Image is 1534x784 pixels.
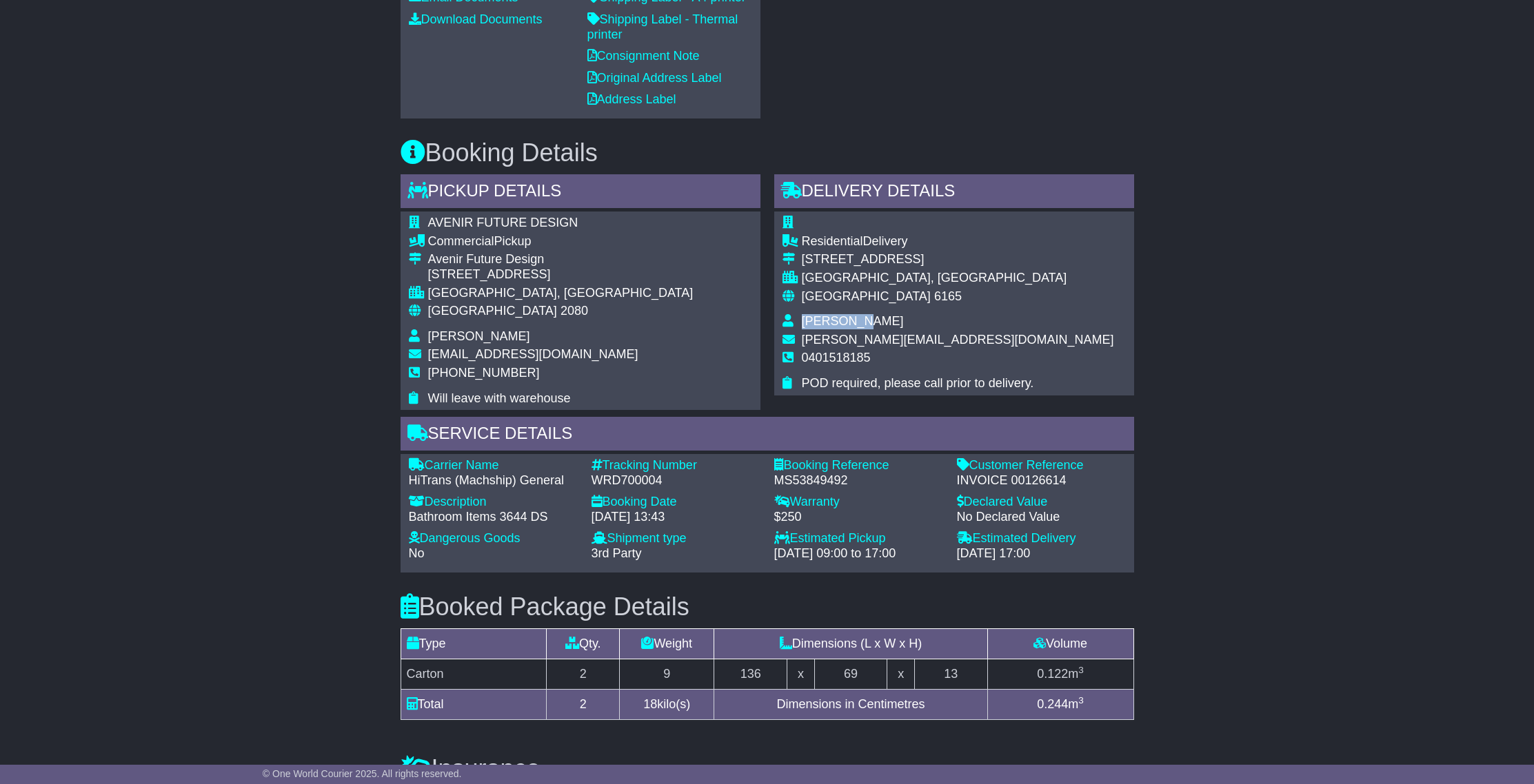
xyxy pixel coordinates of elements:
span: [PHONE_NUMBER] [428,366,540,380]
div: Dangerous Goods [409,531,578,546]
td: x [887,659,914,690]
td: x [787,659,814,690]
div: INVOICE 00126614 [957,473,1126,488]
div: Delivery Details [774,174,1134,212]
span: 0.122 [1037,667,1068,681]
h3: Booking Details [401,139,1134,167]
td: Type [401,629,547,659]
a: Address Label [587,92,676,106]
div: Booking Date [592,495,760,510]
td: kilo(s) [620,690,714,720]
div: MS53849492 [774,473,943,488]
span: © One World Courier 2025. All rights reserved. [263,768,462,779]
div: [GEOGRAPHIC_DATA], [GEOGRAPHIC_DATA] [428,286,694,301]
div: Description [409,495,578,510]
span: [PERSON_NAME][EMAIL_ADDRESS][DOMAIN_NAME] [802,333,1114,347]
div: Avenir Future Design [428,252,694,267]
div: No Declared Value [957,510,1126,525]
div: Pickup Details [401,174,760,212]
div: [DATE] 13:43 [592,510,760,525]
div: $250 [774,510,943,525]
div: Booking Reference [774,458,943,473]
td: Dimensions (L x W x H) [714,629,987,659]
div: [DATE] 17:00 [957,546,1126,561]
div: Service Details [401,417,1134,454]
span: Will leave with warehouse [428,391,571,405]
td: 2 [547,690,620,720]
div: Delivery [802,234,1114,249]
span: 2080 [561,304,588,318]
div: [GEOGRAPHIC_DATA], [GEOGRAPHIC_DATA] [802,271,1114,286]
td: 13 [914,659,987,690]
a: Shipping Label - Thermal printer [587,12,738,41]
div: Bathroom Items 3644 DS [409,510,578,525]
div: Customer Reference [957,458,1126,473]
td: 136 [714,659,787,690]
td: Total [401,690,547,720]
span: Residential [802,234,863,248]
span: Commercial [428,234,494,248]
div: Estimated Pickup [774,531,943,546]
span: [EMAIL_ADDRESS][DOMAIN_NAME] [428,347,638,361]
td: Volume [987,629,1133,659]
td: Qty. [547,629,620,659]
span: No [409,546,425,560]
a: Consignment Note [587,49,700,63]
a: Original Address Label [587,71,722,85]
span: [GEOGRAPHIC_DATA] [802,289,931,303]
span: 6165 [934,289,962,303]
div: Warranty [774,495,943,510]
span: POD required, please call prior to delivery. [802,376,1034,390]
a: Download Documents [409,12,543,26]
td: 2 [547,659,620,690]
div: HiTrans (Machship) General [409,473,578,488]
div: WRD700004 [592,473,760,488]
span: 3rd Party [592,546,642,560]
td: m [987,659,1133,690]
h3: Booked Package Details [401,593,1134,621]
td: Dimensions in Centimetres [714,690,987,720]
div: Pickup [428,234,694,249]
span: [GEOGRAPHIC_DATA] [428,304,557,318]
div: [STREET_ADDRESS] [428,267,694,282]
div: Carrier Name [409,458,578,473]
div: [DATE] 09:00 to 17:00 [774,546,943,561]
div: Shipment type [592,531,760,546]
div: Tracking Number [592,458,760,473]
span: AVENIR FUTURE DESIGN [428,216,578,229]
span: 0.244 [1037,697,1068,711]
span: 0401518185 [802,351,871,364]
td: 69 [814,659,887,690]
td: Weight [620,629,714,659]
td: m [987,690,1133,720]
div: Estimated Delivery [957,531,1126,546]
div: [STREET_ADDRESS] [802,252,1114,267]
sup: 3 [1078,665,1084,675]
sup: 3 [1078,695,1084,705]
div: Declared Value [957,495,1126,510]
td: Carton [401,659,547,690]
td: 9 [620,659,714,690]
h3: Insurance [401,755,1134,783]
span: [PERSON_NAME] [802,314,904,328]
span: [PERSON_NAME] [428,329,530,343]
span: 18 [643,697,657,711]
